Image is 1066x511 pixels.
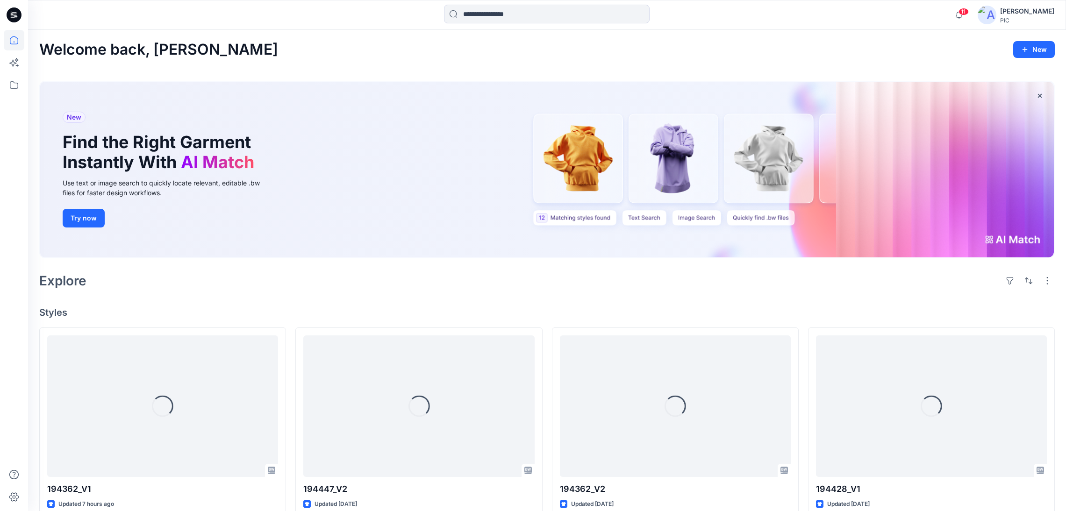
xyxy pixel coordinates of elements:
div: [PERSON_NAME] [1000,6,1054,17]
p: 194362_V1 [47,483,278,496]
span: New [67,112,81,123]
button: New [1013,41,1055,58]
div: PIC [1000,17,1054,24]
p: Updated 7 hours ago [58,499,114,509]
h1: Find the Right Garment Instantly With [63,132,259,172]
span: 11 [959,8,969,15]
span: AI Match [181,152,254,172]
h2: Welcome back, [PERSON_NAME] [39,41,278,58]
p: 194362_V2 [560,483,791,496]
button: Try now [63,209,105,227]
p: Updated [DATE] [827,499,870,509]
h2: Explore [39,273,86,288]
p: Updated [DATE] [315,499,357,509]
h4: Styles [39,307,1055,318]
p: 194428_V1 [816,483,1047,496]
p: Updated [DATE] [571,499,614,509]
div: Use text or image search to quickly locate relevant, editable .bw files for faster design workflows. [63,178,273,198]
img: avatar [978,6,996,24]
p: 194447_V2 [303,483,534,496]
